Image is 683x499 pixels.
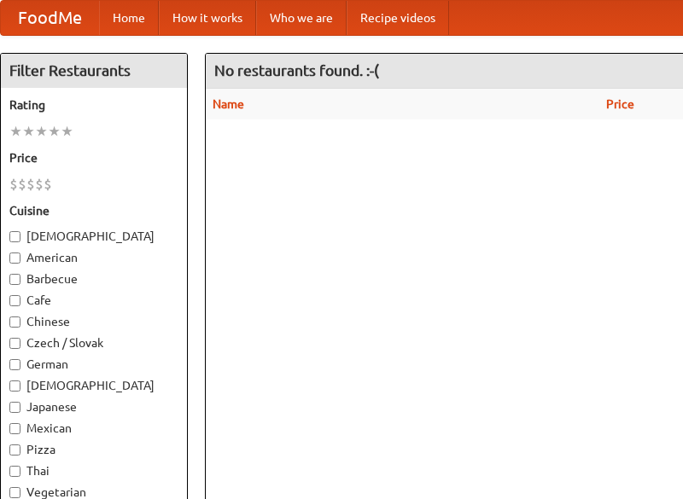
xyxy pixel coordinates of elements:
label: Cafe [9,292,178,309]
a: FoodMe [1,1,99,35]
li: ★ [35,122,48,141]
label: [DEMOGRAPHIC_DATA] [9,228,178,245]
li: ★ [48,122,61,141]
input: [DEMOGRAPHIC_DATA] [9,231,20,242]
label: Mexican [9,420,178,437]
a: Home [99,1,159,35]
input: German [9,359,20,370]
input: Chinese [9,316,20,328]
input: Vegetarian [9,487,20,498]
a: Name [213,97,244,111]
ng-pluralize: No restaurants found. :-( [214,62,379,78]
input: Czech / Slovak [9,338,20,349]
label: German [9,356,178,373]
label: [DEMOGRAPHIC_DATA] [9,377,178,394]
h5: Cuisine [9,202,178,219]
label: Japanese [9,398,178,415]
input: Pizza [9,444,20,455]
li: ★ [22,122,35,141]
li: $ [18,175,26,194]
a: How it works [159,1,256,35]
a: Price [606,97,634,111]
li: $ [26,175,35,194]
input: [DEMOGRAPHIC_DATA] [9,380,20,392]
label: American [9,249,178,266]
h4: Filter Restaurants [1,54,187,88]
li: $ [44,175,52,194]
li: ★ [9,122,22,141]
h5: Price [9,149,178,166]
label: Barbecue [9,270,178,287]
input: Mexican [9,423,20,434]
h5: Rating [9,96,178,113]
label: Thai [9,462,178,479]
label: Chinese [9,313,178,330]
li: $ [9,175,18,194]
li: ★ [61,122,73,141]
input: American [9,252,20,264]
li: $ [35,175,44,194]
input: Cafe [9,295,20,306]
a: Recipe videos [347,1,449,35]
input: Japanese [9,402,20,413]
input: Barbecue [9,274,20,285]
label: Czech / Slovak [9,334,178,351]
input: Thai [9,466,20,477]
a: Who we are [256,1,347,35]
label: Pizza [9,441,178,458]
